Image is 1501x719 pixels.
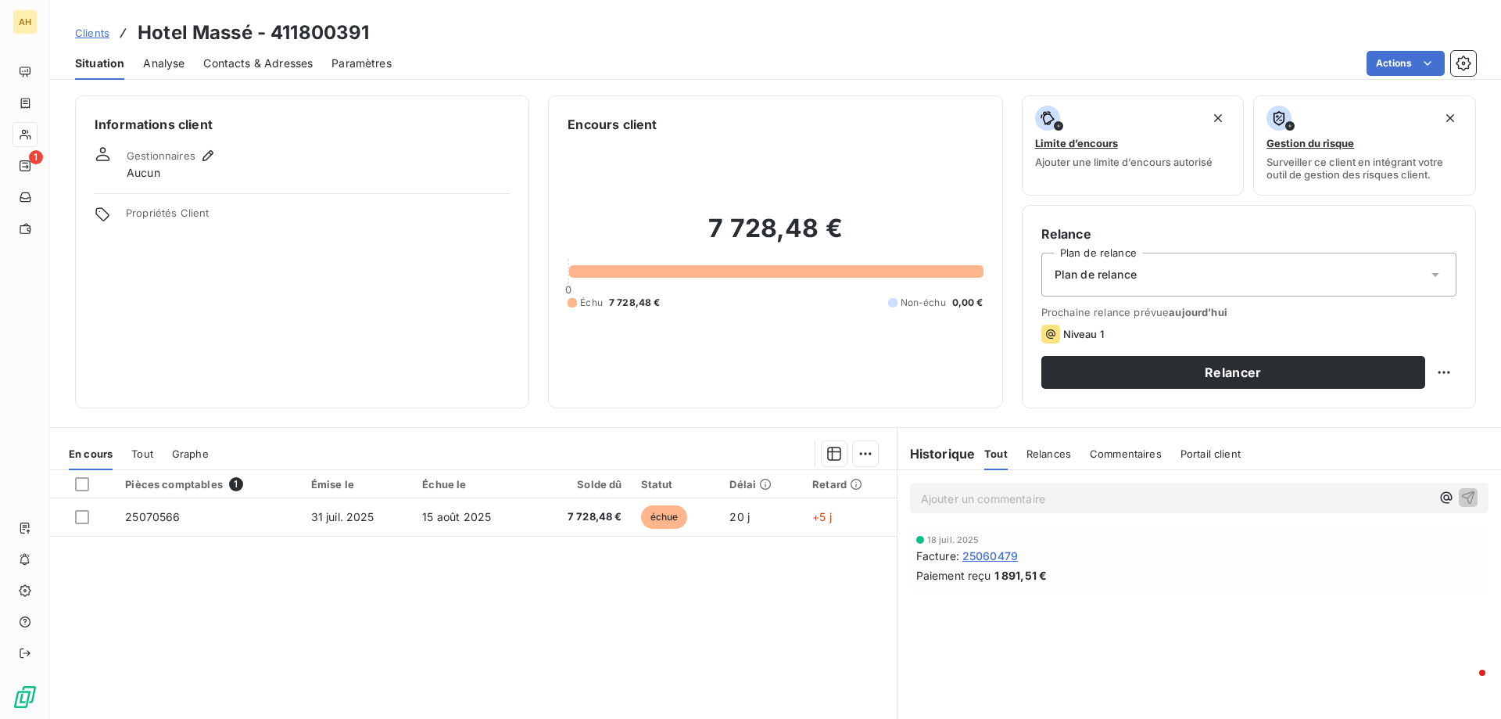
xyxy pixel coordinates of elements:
[229,477,243,491] span: 1
[1180,448,1241,460] span: Portail client
[1367,51,1445,76] button: Actions
[69,448,113,460] span: En cours
[29,150,43,164] span: 1
[916,548,959,564] span: Facture :
[127,165,160,181] span: Aucun
[641,505,688,529] span: échue
[75,56,124,71] span: Situation
[331,56,392,71] span: Paramètres
[541,509,622,525] span: 7 728,48 €
[1055,267,1137,282] span: Plan de relance
[1253,95,1476,196] button: Gestion du risqueSurveiller ce client en intégrant votre outil de gestion des risques client.
[125,510,180,523] span: 25070566
[95,115,510,134] h6: Informations client
[13,9,38,34] div: AH
[897,444,976,463] h6: Historique
[75,27,109,39] span: Clients
[422,478,522,491] div: Échue le
[641,478,711,491] div: Statut
[143,56,184,71] span: Analyse
[131,448,153,460] span: Tout
[1022,95,1245,196] button: Limite d’encoursAjouter une limite d’encours autorisé
[984,448,1008,460] span: Tout
[138,19,369,47] h3: Hotel Massé - 411800391
[729,478,793,491] div: Délai
[901,296,946,310] span: Non-échu
[1041,306,1456,318] span: Prochaine relance prévue
[203,56,313,71] span: Contacts & Adresses
[1448,666,1485,703] iframe: Intercom live chat
[1026,448,1071,460] span: Relances
[1041,356,1425,389] button: Relancer
[13,153,37,178] a: 1
[609,296,661,310] span: 7 728,48 €
[565,283,571,296] span: 0
[994,567,1048,584] span: 1 891,51 €
[1266,137,1354,149] span: Gestion du risque
[962,548,1018,564] span: 25060479
[568,213,983,260] h2: 7 728,48 €
[927,535,980,545] span: 18 juil. 2025
[568,115,657,134] h6: Encours client
[127,149,195,162] span: Gestionnaires
[1169,306,1227,318] span: aujourd’hui
[311,510,374,523] span: 31 juil. 2025
[125,477,292,491] div: Pièces comptables
[1063,328,1104,340] span: Niveau 1
[1266,156,1463,181] span: Surveiller ce client en intégrant votre outil de gestion des risques client.
[1035,156,1213,168] span: Ajouter une limite d’encours autorisé
[729,510,750,523] span: 20 j
[13,685,38,710] img: Logo LeanPay
[1090,448,1162,460] span: Commentaires
[422,510,491,523] span: 15 août 2025
[311,478,404,491] div: Émise le
[1035,137,1118,149] span: Limite d’encours
[580,296,603,310] span: Échu
[75,25,109,41] a: Clients
[812,478,887,491] div: Retard
[172,448,209,460] span: Graphe
[812,510,832,523] span: +5 j
[1041,225,1456,243] h6: Relance
[541,478,622,491] div: Solde dû
[126,207,510,228] span: Propriétés Client
[952,296,983,310] span: 0,00 €
[916,567,991,584] span: Paiement reçu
